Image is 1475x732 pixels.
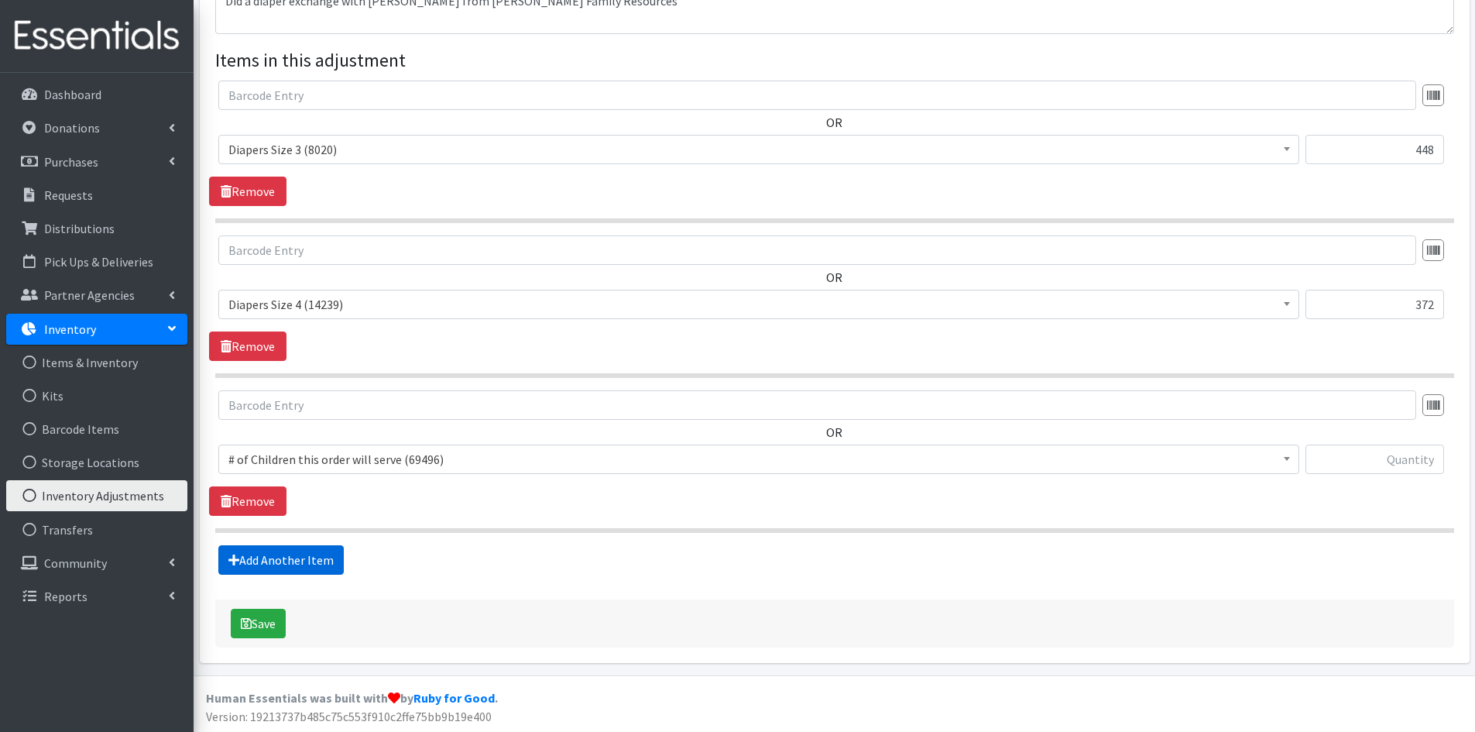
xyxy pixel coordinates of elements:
a: Purchases [6,146,187,177]
input: Quantity [1305,135,1444,164]
a: Ruby for Good [413,690,495,706]
a: Distributions [6,213,187,244]
a: Dashboard [6,79,187,110]
a: Community [6,548,187,579]
a: Pick Ups & Deliveries [6,246,187,277]
a: Requests [6,180,187,211]
p: Donations [44,120,100,136]
p: Purchases [44,154,98,170]
strong: Human Essentials was built with by . [206,690,498,706]
a: Kits [6,380,187,411]
span: Diapers Size 3 (8020) [218,135,1299,164]
img: HumanEssentials [6,10,187,62]
p: Partner Agencies [44,287,135,303]
a: Inventory Adjustments [6,480,187,511]
p: Dashboard [44,87,101,102]
a: Reports [6,581,187,612]
legend: Items in this adjustment [215,46,1454,74]
p: Inventory [44,321,96,337]
input: Barcode Entry [218,81,1416,110]
label: OR [826,423,842,442]
a: Add Another Item [218,545,344,575]
span: # of Children this order will serve (69496) [228,448,1289,470]
a: Transfers [6,514,187,545]
label: OR [826,268,842,287]
span: Version: 19213737b485c75c553f910c2ffe75bb9b19e400 [206,709,492,724]
a: Inventory [6,314,187,345]
span: Diapers Size 4 (14239) [228,294,1289,315]
a: Donations [6,112,187,143]
a: Partner Agencies [6,280,187,311]
p: Pick Ups & Deliveries [44,254,153,270]
input: Barcode Entry [218,390,1416,420]
a: Barcode Items [6,414,187,445]
span: Diapers Size 4 (14239) [218,290,1299,319]
span: # of Children this order will serve (69496) [218,445,1299,474]
a: Remove [209,486,286,516]
input: Quantity [1305,445,1444,474]
p: Requests [44,187,93,203]
p: Community [44,555,107,571]
p: Distributions [44,221,115,236]
a: Remove [209,332,286,361]
span: Diapers Size 3 (8020) [228,139,1289,160]
a: Items & Inventory [6,347,187,378]
input: Barcode Entry [218,235,1416,265]
button: Save [231,609,286,638]
input: Quantity [1305,290,1444,319]
a: Remove [209,177,286,206]
p: Reports [44,589,87,604]
a: Storage Locations [6,447,187,478]
label: OR [826,113,842,132]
